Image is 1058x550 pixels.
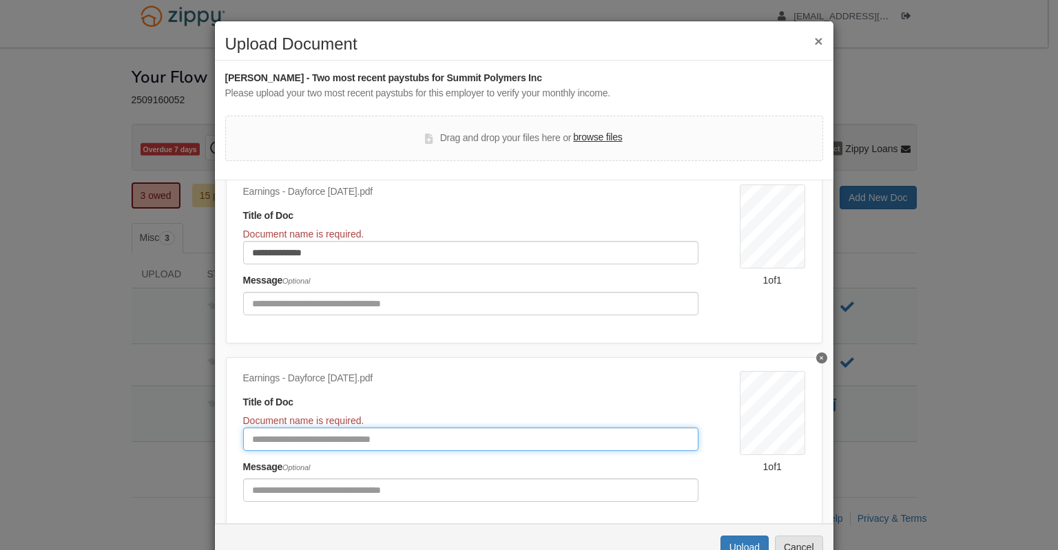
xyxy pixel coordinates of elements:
[740,460,805,474] div: 1 of 1
[243,273,311,288] label: Message
[243,460,311,475] label: Message
[816,352,827,363] button: Delete undefined
[243,292,698,315] input: Include any comments on this document
[243,241,698,264] input: Document Title
[225,86,823,101] div: Please upload your two most recent paystubs for this employer to verify your monthly income.
[425,130,622,147] div: Drag and drop your files here or
[243,395,293,410] label: Title of Doc
[243,371,698,386] div: Earnings - Dayforce [DATE].pdf
[814,34,822,48] button: ×
[243,414,698,427] div: Document name is required.
[225,35,823,53] h2: Upload Document
[243,184,698,200] div: Earnings - Dayforce [DATE].pdf
[243,478,698,502] input: Include any comments on this document
[243,209,293,224] label: Title of Doc
[225,71,823,86] div: [PERSON_NAME] - Two most recent paystubs for Summit Polymers Inc
[243,427,698,451] input: Document Title
[740,273,805,287] div: 1 of 1
[243,227,698,241] div: Document name is required.
[573,130,622,145] label: browse files
[282,463,310,472] span: Optional
[282,277,310,285] span: Optional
